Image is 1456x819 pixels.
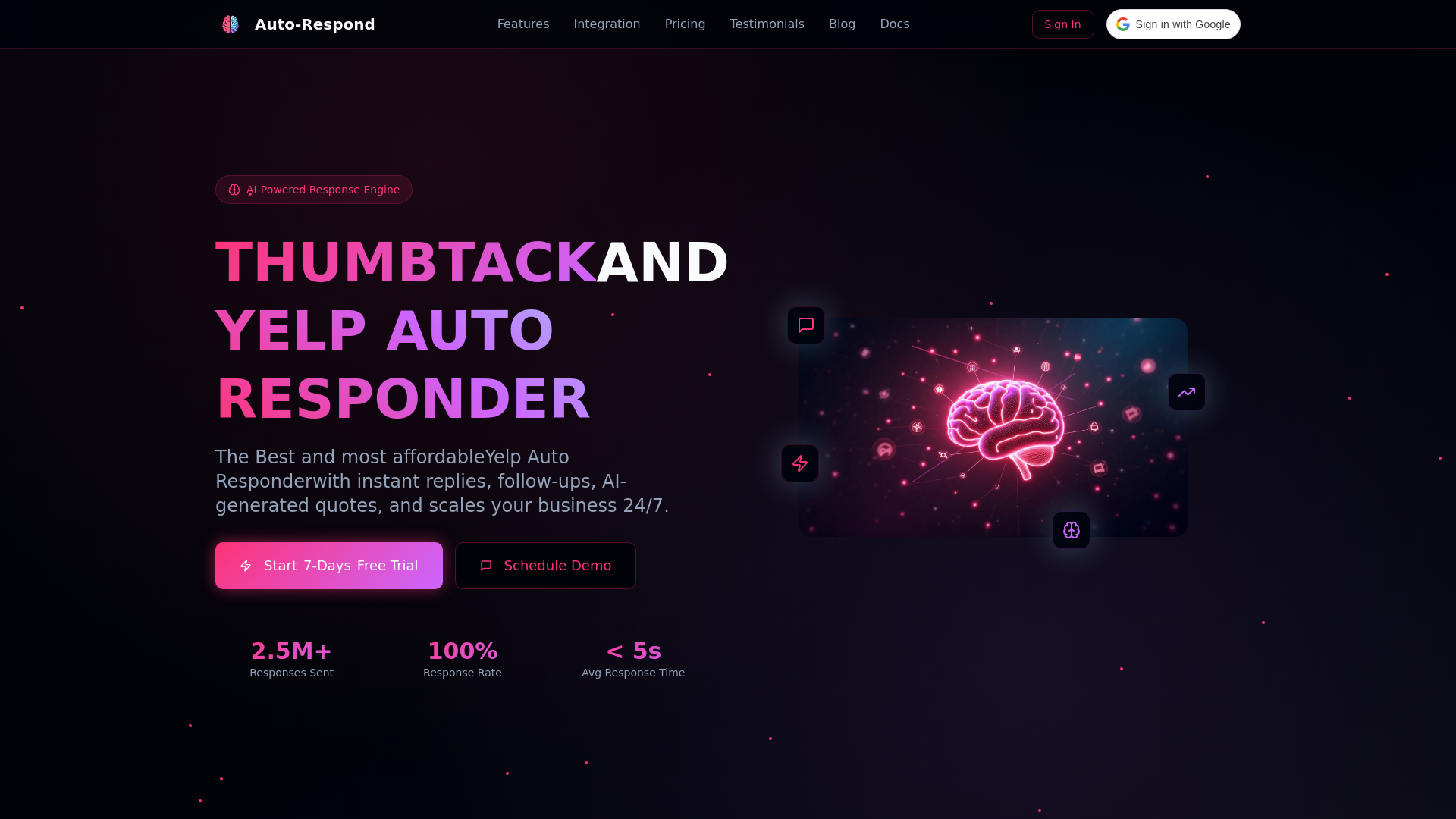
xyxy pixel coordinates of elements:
div: Avg Response Time [557,665,710,680]
div: 100% [386,638,538,665]
span: THUMBTACK [215,231,596,294]
a: Auto-Respond LogoAuto-Respond [215,9,375,39]
span: Yelp Auto Responder [215,447,570,492]
a: Integration [573,15,640,33]
img: AI Neural Network Brain [799,318,1188,537]
div: Responses Sent [215,665,368,680]
span: 7-Days [303,555,351,576]
div: < 5s [557,638,710,665]
span: Sign in with Google [1136,17,1231,33]
a: Testimonials [730,15,805,33]
span: AI-Powered Response Engine [246,182,400,197]
div: Auto-Respond [255,14,375,35]
a: Sign In [1032,10,1094,39]
p: The Best and most affordable with instant replies, follow-ups, AI-generated quotes, and scales yo... [215,445,710,518]
a: Start7-DaysFree Trial [215,542,443,589]
h1: YELP AUTO RESPONDER [215,297,710,433]
button: Schedule Demo [455,542,637,589]
div: Sign in with Google [1106,9,1241,39]
div: Response Rate [386,665,538,680]
a: Docs [880,15,909,33]
a: Blog [829,15,855,33]
img: Auto-Respond Logo [221,15,240,33]
span: AND [596,231,730,294]
a: Features [497,15,550,33]
a: Pricing [665,15,706,33]
div: 2.5M+ [215,638,368,665]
